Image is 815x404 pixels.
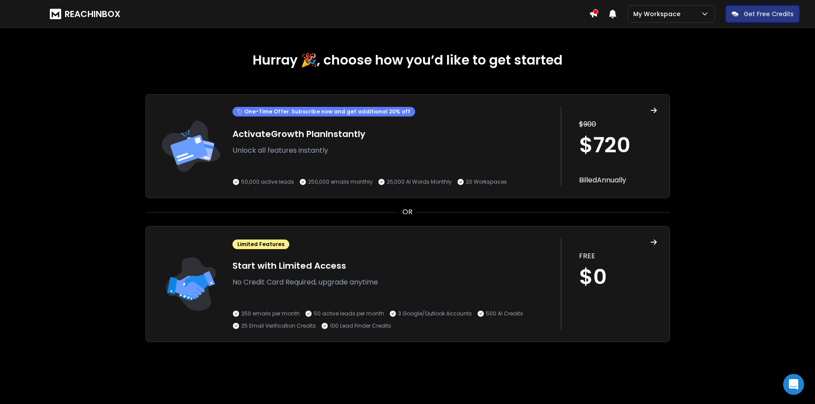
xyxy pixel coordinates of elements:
p: 3 Google/Outlook Accounts [398,310,472,317]
p: 250,000 emails monthly [308,178,373,185]
p: 250 emails per month [241,310,300,317]
img: trail [158,239,224,329]
h1: REACHINBOX [65,8,121,20]
img: trail [158,107,224,185]
h1: Start with Limited Access [232,260,552,272]
div: OR [146,207,670,217]
p: 25 Email Verification Credits [241,322,316,329]
div: Limited Features [232,240,289,249]
h1: Hurray 🎉, choose how you’d like to get started [146,52,670,68]
p: FREE [579,251,657,261]
h1: $ 720 [579,135,657,156]
img: logo [50,9,61,19]
p: 50 active leads per month [314,310,384,317]
p: 100 Lead Finder Credits [330,322,391,329]
p: 20 Workspaces [466,178,507,185]
h1: Activate Growth Plan Instantly [232,128,552,140]
p: Unlock all features instantly [232,145,552,156]
p: 25,000 AI Words Monthly [387,178,452,185]
p: Billed Annually [579,175,657,185]
div: One-Time Offer. Subscribe now and get additional 20% off [232,107,415,116]
p: 50,000 active leads [241,178,294,185]
p: My Workspace [633,10,684,18]
p: Get Free Credits [744,10,794,18]
p: No Credit Card Required, upgrade anytime [232,277,552,288]
p: 500 AI Credits [486,310,523,317]
button: Get Free Credits [725,5,800,23]
div: Open Intercom Messenger [783,374,804,395]
h1: $0 [579,267,657,288]
p: $ 900 [579,119,657,130]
